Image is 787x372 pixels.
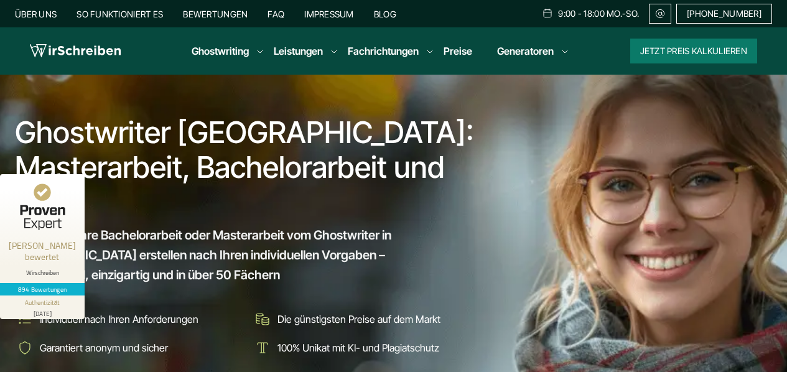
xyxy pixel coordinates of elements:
a: Preise [444,45,472,57]
a: So funktioniert es [77,9,163,19]
img: 100% Unikat mit KI- und Plagiatschutz [253,338,272,358]
a: Ghostwriting [192,44,249,58]
a: Impressum [304,9,354,19]
a: Über uns [15,9,57,19]
img: Individuell nach Ihren Anforderungen [15,309,35,329]
img: Die günstigsten Preise auf dem Markt [253,309,272,329]
li: Garantiert anonym und sicher [15,338,244,358]
img: Schedule [542,8,553,18]
div: Authentizität [25,298,60,307]
span: [PHONE_NUMBER] [687,9,761,19]
li: 100% Unikat mit KI- und Plagiatschutz [253,338,482,358]
button: Jetzt Preis kalkulieren [630,39,757,63]
a: Fachrichtungen [348,44,419,58]
span: 9:00 - 18:00 Mo.-So. [558,9,639,19]
a: [PHONE_NUMBER] [676,4,772,24]
div: [DATE] [5,307,80,317]
li: Individuell nach Ihren Anforderungen [15,309,244,329]
img: Email [654,9,666,19]
h1: Ghostwriter [GEOGRAPHIC_DATA]: Masterarbeit, Bachelorarbeit und mehr [15,115,483,220]
a: Bewertungen [183,9,248,19]
img: Garantiert anonym und sicher [15,338,35,358]
span: Lassen Sie Ihre Bachelorarbeit oder Masterarbeit vom Ghostwriter in [GEOGRAPHIC_DATA] erstellen n... [15,225,459,285]
a: Generatoren [497,44,554,58]
a: FAQ [268,9,284,19]
li: Die günstigsten Preise auf dem Markt [253,309,482,329]
a: Blog [374,9,396,19]
a: Leistungen [274,44,323,58]
div: Wirschreiben [5,269,80,277]
img: logo wirschreiben [30,42,121,60]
